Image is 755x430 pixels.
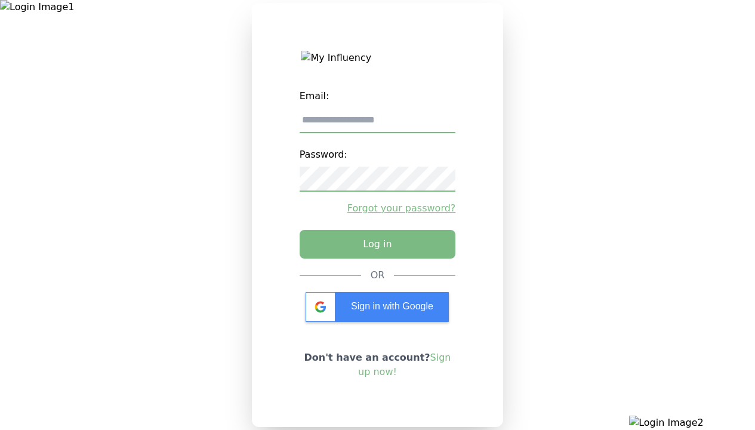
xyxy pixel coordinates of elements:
[306,292,449,322] div: Sign in with Google
[629,416,755,430] img: Login Image2
[300,84,456,108] label: Email:
[300,230,456,259] button: Log in
[300,201,456,216] a: Forgot your password?
[300,351,456,379] p: Don't have an account?
[371,268,385,282] div: OR
[351,301,433,311] span: Sign in with Google
[300,143,456,167] label: Password:
[301,51,454,65] img: My Influency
